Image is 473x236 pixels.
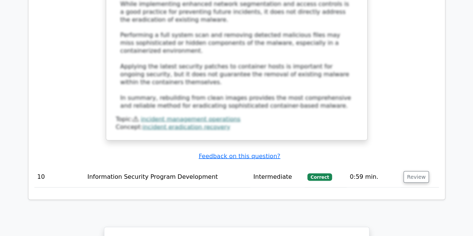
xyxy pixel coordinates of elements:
a: Feedback on this question? [199,152,280,159]
a: incident management operations [141,115,240,122]
td: Intermediate [250,166,304,187]
button: Review [403,171,429,183]
div: Concept: [116,123,357,131]
span: Correct [307,173,332,181]
td: 0:59 min. [347,166,400,187]
a: incident eradication recovery [142,123,230,130]
td: 10 [34,166,85,187]
td: Information Security Program Development [85,166,251,187]
div: Topic: [116,115,357,123]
